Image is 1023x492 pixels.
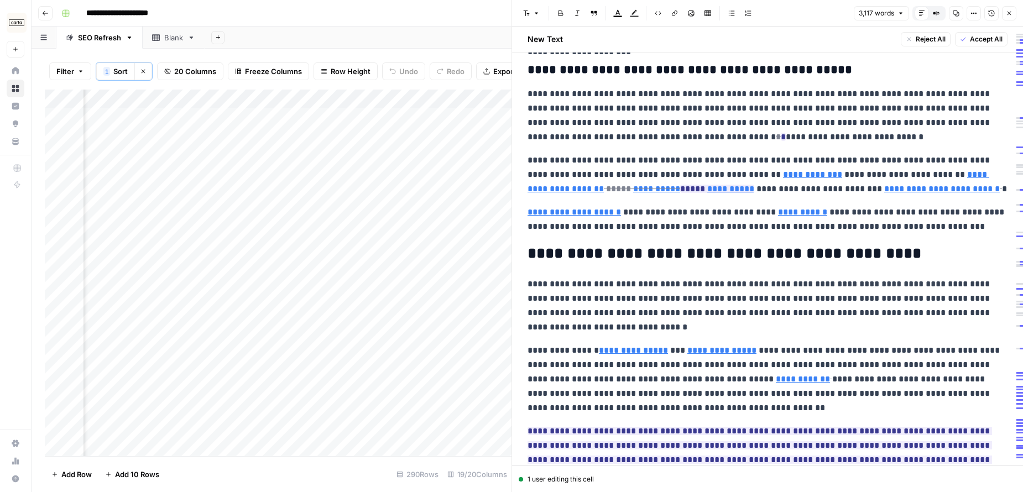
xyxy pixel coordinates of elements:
span: Reject All [916,34,946,44]
span: 1 [105,67,108,76]
div: Blank [164,32,183,43]
span: 20 Columns [174,66,216,77]
a: Home [7,62,24,80]
h2: New Text [528,34,563,45]
span: Add 10 Rows [115,469,159,480]
button: Freeze Columns [228,62,309,80]
button: Add 10 Rows [98,465,166,483]
a: Your Data [7,133,24,150]
button: Undo [382,62,425,80]
button: Filter [49,62,91,80]
button: Export CSV [476,62,540,80]
div: SEO Refresh [78,32,121,43]
button: Reject All [901,32,951,46]
a: Settings [7,435,24,452]
button: Workspace: Carta [7,9,24,36]
a: Browse [7,80,24,97]
a: SEO Refresh [56,27,143,49]
span: Undo [399,66,418,77]
button: Redo [430,62,472,80]
span: Sort [113,66,128,77]
a: Opportunities [7,115,24,133]
div: 19/20 Columns [443,465,511,483]
button: 3,117 words [854,6,909,20]
button: 20 Columns [157,62,223,80]
span: Export CSV [493,66,533,77]
button: Help + Support [7,470,24,488]
span: Filter [56,66,74,77]
a: Blank [143,27,205,49]
span: Redo [447,66,464,77]
span: 3,117 words [859,8,894,18]
button: 1Sort [96,62,134,80]
a: Insights [7,97,24,115]
span: Add Row [61,469,92,480]
button: Row Height [314,62,378,80]
button: Add Row [45,465,98,483]
div: 1 [103,67,110,76]
img: Carta Logo [7,13,27,33]
button: Accept All [955,32,1008,46]
div: 290 Rows [392,465,443,483]
span: Row Height [331,66,370,77]
div: 1 user editing this cell [519,474,1016,484]
span: Freeze Columns [245,66,302,77]
span: Accept All [970,34,1003,44]
a: Usage [7,452,24,470]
